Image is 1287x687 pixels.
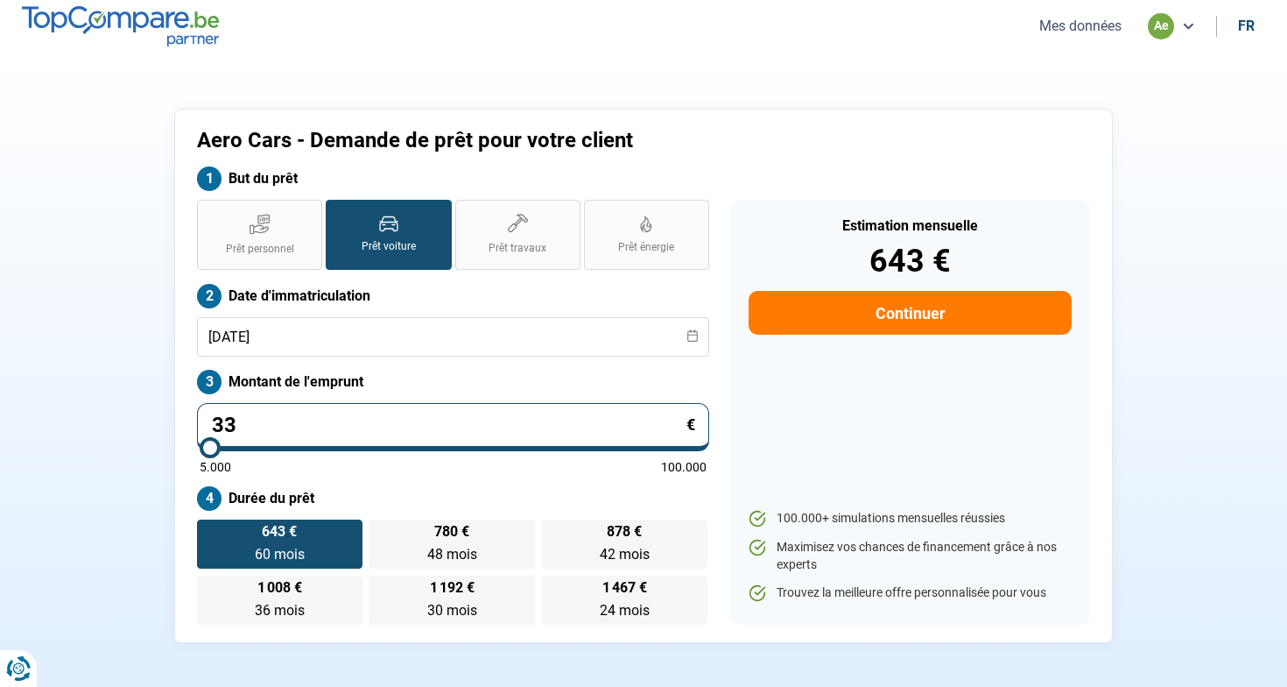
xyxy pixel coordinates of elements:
span: 5.000 [200,461,231,473]
span: € [686,417,695,433]
input: jj/mm/aaaa [197,317,709,357]
span: 24 mois [600,602,650,619]
span: 36 mois [255,602,305,619]
div: ae [1148,13,1174,39]
span: 48 mois [427,546,477,563]
img: TopCompare.be [22,6,219,46]
li: Trouvez la meilleure offre personnalisée pour vous [749,584,1072,602]
span: 30 mois [427,602,477,619]
span: 1 467 € [602,581,647,595]
label: Date d'immatriculation [197,284,709,308]
li: Maximisez vos chances de financement grâce à nos experts [749,539,1072,573]
div: fr [1238,18,1255,34]
span: 878 € [607,525,642,539]
label: Durée du prêt [197,486,709,511]
span: 780 € [434,525,469,539]
span: 643 € [262,525,297,539]
label: But du prêt [197,166,709,191]
span: 60 mois [255,546,305,563]
div: Estimation mensuelle [749,219,1072,233]
span: Prêt personnel [226,242,294,257]
li: 100.000+ simulations mensuelles réussies [749,510,1072,528]
span: Prêt énergie [618,240,674,255]
span: 42 mois [600,546,650,563]
div: 643 € [749,245,1072,277]
span: 1 008 € [257,581,302,595]
span: Prêt voiture [362,239,416,254]
button: Continuer [749,291,1072,335]
button: Mes données [1034,17,1127,35]
label: Montant de l'emprunt [197,370,709,394]
span: 100.000 [661,461,707,473]
span: Prêt travaux [489,241,546,256]
span: 1 192 € [430,581,475,595]
h1: Aero Cars - Demande de prêt pour votre client [197,128,862,153]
